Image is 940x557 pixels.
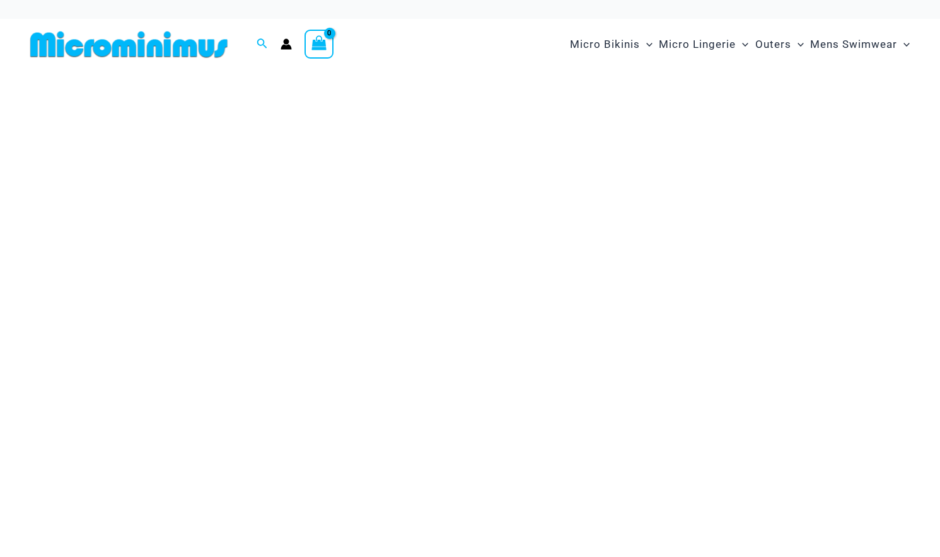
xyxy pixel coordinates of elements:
a: OutersMenu ToggleMenu Toggle [752,25,807,64]
a: Account icon link [281,38,292,50]
span: Mens Swimwear [810,28,897,60]
span: Menu Toggle [640,28,653,60]
span: Menu Toggle [897,28,910,60]
span: Micro Lingerie [659,28,736,60]
span: Micro Bikinis [570,28,640,60]
span: Outers [755,28,791,60]
span: Menu Toggle [791,28,804,60]
a: Mens SwimwearMenu ToggleMenu Toggle [807,25,913,64]
nav: Site Navigation [565,23,915,66]
a: Micro BikinisMenu ToggleMenu Toggle [567,25,656,64]
span: Menu Toggle [736,28,748,60]
a: Micro LingerieMenu ToggleMenu Toggle [656,25,751,64]
a: Search icon link [257,37,268,52]
img: MM SHOP LOGO FLAT [25,30,233,59]
a: View Shopping Cart, empty [305,30,334,59]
